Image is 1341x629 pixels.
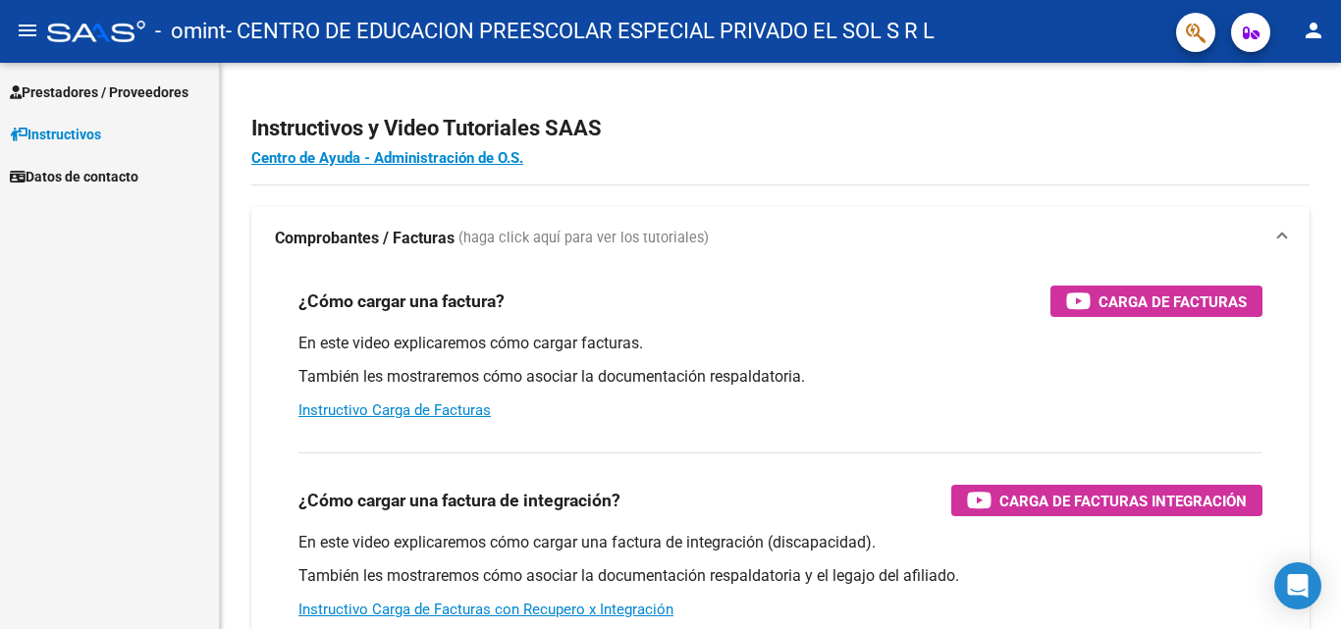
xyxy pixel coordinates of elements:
button: Carga de Facturas Integración [951,485,1262,516]
a: Centro de Ayuda - Administración de O.S. [251,149,523,167]
p: También les mostraremos cómo asociar la documentación respaldatoria. [298,366,1262,388]
span: - CENTRO DE EDUCACION PREESCOLAR ESPECIAL PRIVADO EL SOL S R L [226,10,935,53]
p: En este video explicaremos cómo cargar facturas. [298,333,1262,354]
h2: Instructivos y Video Tutoriales SAAS [251,110,1310,147]
span: - omint [155,10,226,53]
h3: ¿Cómo cargar una factura de integración? [298,487,620,514]
span: Carga de Facturas [1099,289,1247,314]
span: Instructivos [10,124,101,145]
mat-expansion-panel-header: Comprobantes / Facturas (haga click aquí para ver los tutoriales) [251,207,1310,270]
div: Open Intercom Messenger [1274,562,1321,609]
h3: ¿Cómo cargar una factura? [298,288,505,315]
a: Instructivo Carga de Facturas [298,401,491,419]
span: (haga click aquí para ver los tutoriales) [458,228,709,249]
mat-icon: person [1302,19,1325,42]
a: Instructivo Carga de Facturas con Recupero x Integración [298,601,673,618]
p: También les mostraremos cómo asociar la documentación respaldatoria y el legajo del afiliado. [298,565,1262,587]
strong: Comprobantes / Facturas [275,228,455,249]
mat-icon: menu [16,19,39,42]
button: Carga de Facturas [1050,286,1262,317]
span: Carga de Facturas Integración [999,489,1247,513]
span: Datos de contacto [10,166,138,187]
p: En este video explicaremos cómo cargar una factura de integración (discapacidad). [298,532,1262,553]
span: Prestadores / Proveedores [10,81,188,103]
